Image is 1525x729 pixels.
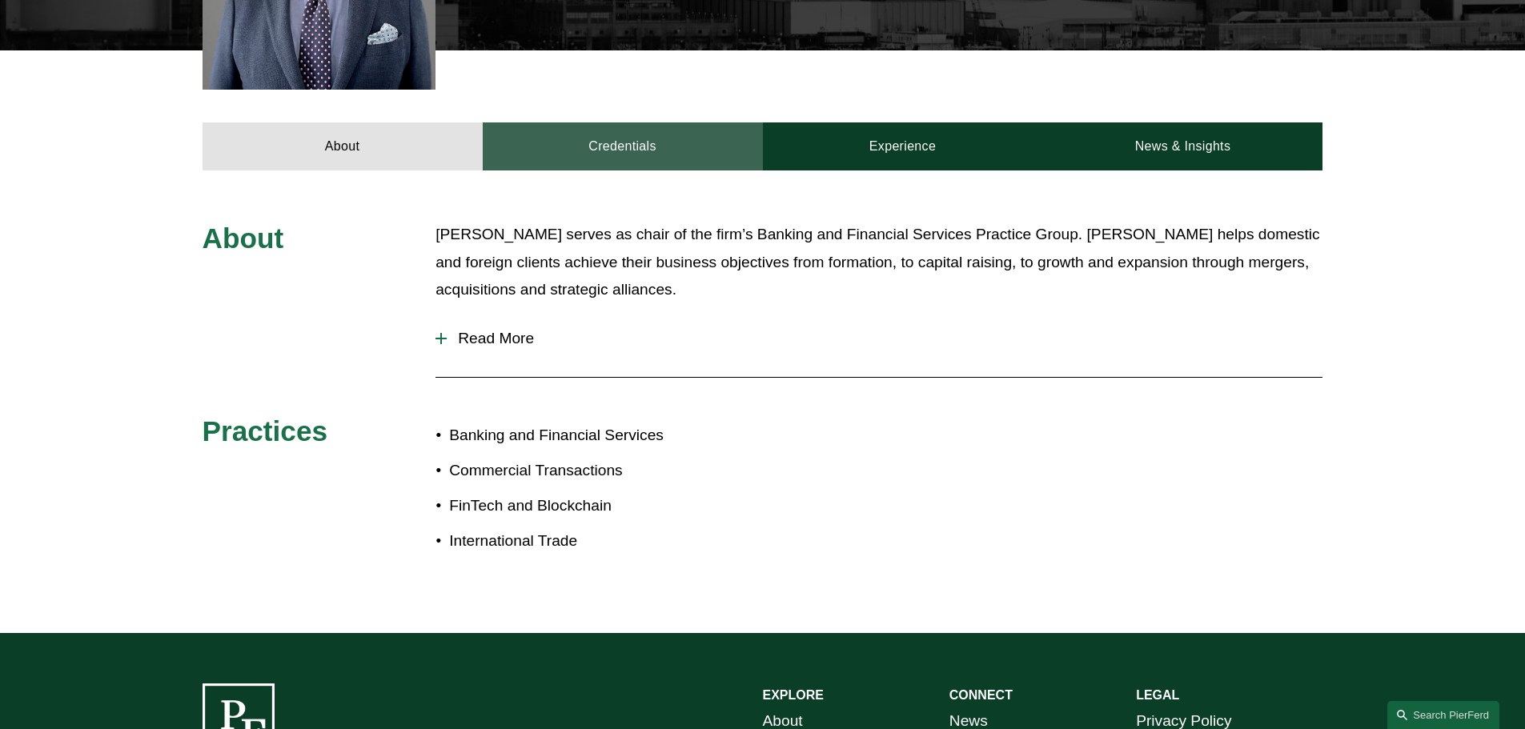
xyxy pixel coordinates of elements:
p: International Trade [449,527,762,555]
strong: EXPLORE [763,688,824,702]
p: Banking and Financial Services [449,422,762,450]
a: Search this site [1387,701,1499,729]
span: About [203,222,284,254]
strong: CONNECT [949,688,1013,702]
a: News & Insights [1042,122,1322,170]
a: About [203,122,483,170]
a: Credentials [483,122,763,170]
strong: LEGAL [1136,688,1179,702]
a: Experience [763,122,1043,170]
span: Practices [203,415,328,447]
span: Read More [447,330,1322,347]
button: Read More [435,318,1322,359]
p: [PERSON_NAME] serves as chair of the firm’s Banking and Financial Services Practice Group. [PERSO... [435,221,1322,304]
p: Commercial Transactions [449,457,762,485]
p: FinTech and Blockchain [449,492,762,520]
